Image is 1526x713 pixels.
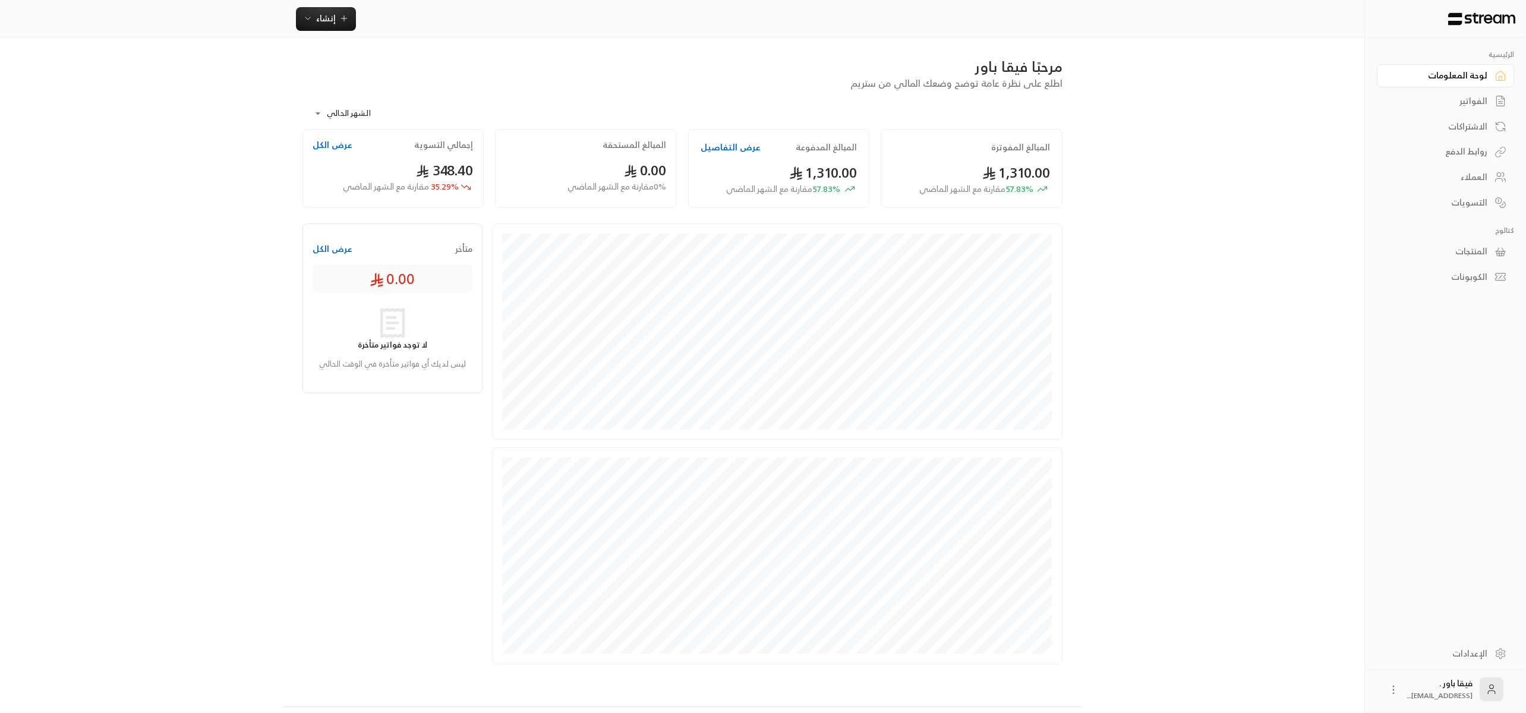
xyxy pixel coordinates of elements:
a: الكوبونات [1377,266,1514,289]
span: 35.29 % [343,181,459,193]
div: الاشتراكات [1392,121,1487,132]
span: 0.00 [624,158,666,182]
a: المنتجات [1377,240,1514,263]
p: كتالوج [1377,226,1514,235]
a: العملاء [1377,166,1514,189]
img: Logo [1447,12,1516,26]
span: 57.83 % [726,183,840,195]
div: روابط الدفع [1392,146,1487,157]
button: عرض الكل [313,243,352,255]
div: فيقا باور . [1407,677,1473,701]
h2: المبالغ المدفوعة [796,141,857,153]
span: 348.40 [416,158,474,182]
span: 0.00 [370,269,415,288]
a: روابط الدفع [1377,140,1514,163]
span: إنشاء [316,11,336,26]
strong: لا توجد فواتير متأخرة [358,338,427,352]
span: [EMAIL_ADDRESS].... [1407,689,1473,702]
span: 1,310.00 [982,160,1050,185]
span: 1,310.00 [789,160,857,185]
span: متأخر [455,243,472,255]
button: عرض التفاصيل [701,141,761,153]
a: الإعدادات [1377,642,1514,665]
span: اطلع على نظرة عامة توضح وضعك المالي من ستريم [850,75,1062,92]
div: لوحة المعلومات [1392,70,1487,81]
span: مقارنة مع الشهر الماضي [919,181,1005,196]
a: الفواتير [1377,90,1514,113]
div: الكوبونات [1392,271,1487,283]
h2: المبالغ المستحقة [603,139,666,151]
p: ليس لديك أي فواتير متأخرة في الوقت الحالي [318,358,466,370]
a: الاشتراكات [1377,115,1514,138]
h2: المبالغ المفوترة [991,141,1050,153]
div: الفواتير [1392,95,1487,107]
div: العملاء [1392,171,1487,183]
span: مقارنة مع الشهر الماضي [343,179,429,194]
div: الشهر الحالي [308,98,397,129]
span: مقارنة مع الشهر الماضي [726,181,812,196]
span: 57.83 % [919,183,1033,195]
a: التسويات [1377,191,1514,214]
h2: إجمالي التسوية [414,139,473,151]
div: الإعدادات [1392,648,1487,660]
button: عرض الكل [313,139,352,151]
p: الرئيسية [1377,50,1514,59]
button: إنشاء [296,7,356,31]
a: لوحة المعلومات [1377,64,1514,87]
div: المنتجات [1392,245,1487,257]
span: 0 % مقارنة مع الشهر الماضي [567,181,666,193]
div: مرحبًا فيقا باور [302,57,1062,76]
div: التسويات [1392,197,1487,209]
